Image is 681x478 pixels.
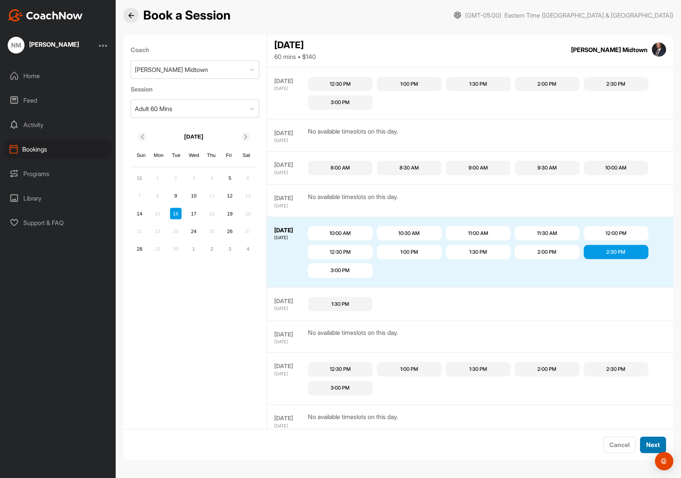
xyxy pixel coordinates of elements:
div: 3:00 PM [331,99,350,106]
div: Choose Wednesday, September 10th, 2025 [188,190,200,202]
span: (GMT-05:00) [465,11,501,20]
div: Library [4,189,112,208]
div: Not available Tuesday, September 2nd, 2025 [170,173,182,184]
div: Not available Thursday, September 4th, 2025 [206,173,218,184]
div: [DATE] [274,38,316,52]
div: No available timeslots on this day. [308,127,398,144]
div: 10:00 AM [605,164,627,172]
div: Not available Sunday, September 21st, 2025 [134,226,145,237]
div: 12:30 PM [330,365,351,373]
div: [DATE] [274,194,306,203]
div: [DATE] [274,85,306,92]
div: [DATE] [274,161,306,170]
div: [DATE] [274,77,306,86]
div: 12:00 PM [606,230,627,237]
div: Not available Monday, September 15th, 2025 [152,208,163,219]
div: Not available Saturday, September 13th, 2025 [242,190,254,202]
div: 2:00 PM [537,80,557,88]
div: Choose Thursday, October 2nd, 2025 [206,243,218,255]
div: Sat [241,150,251,160]
div: Not available Thursday, September 11th, 2025 [206,190,218,202]
div: Not available Monday, September 1st, 2025 [152,173,163,184]
div: Activity [4,115,112,134]
div: Choose Friday, September 26th, 2025 [224,226,236,237]
div: 10:30 AM [398,230,420,237]
div: 2:30 PM [606,80,625,88]
div: [DATE] [274,297,306,306]
div: [DATE] [274,414,306,423]
div: 1:30 PM [469,365,487,373]
div: Adult 60 Mins [135,104,172,113]
img: Back [128,13,134,18]
div: Fri [224,150,234,160]
div: Home [4,66,112,85]
div: [DATE] [274,203,306,209]
div: Choose Friday, September 5th, 2025 [224,173,236,184]
div: [DATE] [274,330,306,339]
div: Not available Tuesday, September 23rd, 2025 [170,226,182,237]
div: [PERSON_NAME] [29,41,79,47]
span: Eastern Time ([GEOGRAPHIC_DATA] & [GEOGRAPHIC_DATA]) [504,11,673,20]
div: Not available Saturday, September 20th, 2025 [242,208,254,219]
div: month 2025-09 [133,171,255,256]
div: No available timeslots on this day. [308,328,398,345]
div: [DATE] [274,226,306,235]
div: Choose Wednesday, October 1st, 2025 [188,243,200,255]
div: 8:00 AM [331,164,350,172]
div: No available timeslots on this day. [308,412,398,429]
div: Sun [136,150,146,160]
div: Not available Thursday, September 18th, 2025 [206,208,218,219]
div: Choose Tuesday, September 9th, 2025 [170,190,182,202]
div: Not available Monday, September 29th, 2025 [152,243,163,255]
div: Tue [171,150,181,160]
div: [PERSON_NAME] Midtown [571,45,648,54]
div: Programs [4,164,112,183]
img: square_cdd34188dfbe35162ae2611faf3b6788.jpg [652,42,666,57]
div: 11:00 AM [468,230,488,237]
div: Bookings [4,140,112,159]
div: NM [8,37,25,54]
div: [DATE] [274,305,306,312]
p: [DATE] [184,132,203,141]
h2: Book a Session [143,8,231,23]
div: 8:30 AM [399,164,419,172]
div: No available timeslots on this day. [308,192,398,209]
div: 10:00 AM [329,230,351,237]
div: [DATE] [274,371,306,377]
div: Not available Thursday, September 25th, 2025 [206,226,218,237]
div: Not available Tuesday, September 30th, 2025 [170,243,182,255]
div: Not available Wednesday, September 3rd, 2025 [188,173,200,184]
div: 2:30 PM [606,365,625,373]
div: Choose Wednesday, September 17th, 2025 [188,208,200,219]
div: 9:00 AM [468,164,488,172]
div: Choose Friday, September 12th, 2025 [224,190,236,202]
div: 3:00 PM [331,267,350,274]
div: Not available Saturday, September 6th, 2025 [242,173,254,184]
div: Choose Sunday, September 14th, 2025 [134,208,145,219]
div: [DATE] [274,235,306,241]
div: 60 mins • $140 [274,52,316,61]
div: Open Intercom Messenger [655,452,673,470]
div: 11:30 AM [537,230,557,237]
div: Choose Tuesday, September 16th, 2025 [170,208,182,219]
div: Choose Saturday, October 4th, 2025 [242,243,254,255]
div: 1:30 PM [469,80,487,88]
label: Session [131,85,260,94]
div: Thu [206,150,216,160]
div: Choose Sunday, August 31st, 2025 [134,173,145,184]
div: [PERSON_NAME] Midtown [135,65,208,74]
div: 3:00 PM [331,384,350,392]
div: [DATE] [274,170,306,176]
div: [DATE] [274,423,306,429]
div: 2:00 PM [537,248,557,256]
div: Feed [4,91,112,110]
div: 9:30 AM [537,164,557,172]
div: Not available Saturday, September 27th, 2025 [242,226,254,237]
div: Choose Wednesday, September 24th, 2025 [188,226,200,237]
div: 12:30 PM [330,80,351,88]
div: Not available Sunday, September 7th, 2025 [134,190,145,202]
div: [DATE] [274,339,306,345]
div: 1:30 PM [331,300,349,308]
div: 12:30 PM [330,248,351,256]
div: 1:00 PM [400,248,418,256]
